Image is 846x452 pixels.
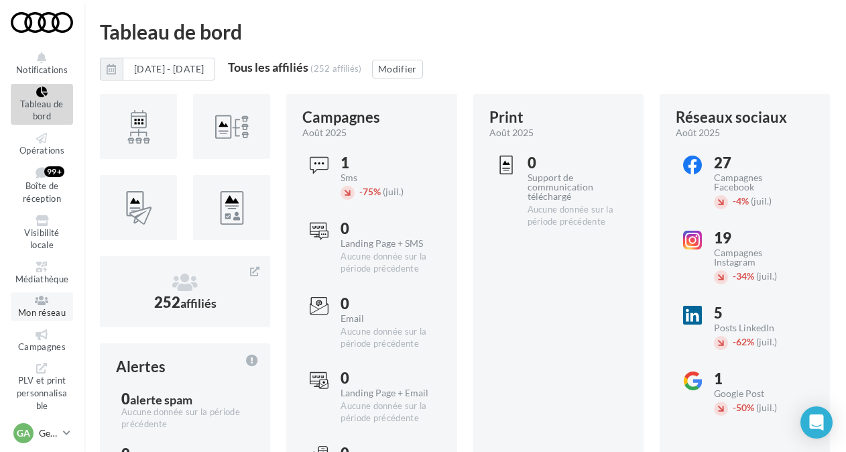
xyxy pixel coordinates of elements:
span: Opérations [19,145,64,156]
a: Campagnes [11,327,73,355]
a: PLV et print personnalisable [11,360,73,414]
span: - [359,186,363,197]
div: 0 [341,296,429,311]
span: GA [17,427,30,440]
span: affiliés [180,296,217,310]
div: Support de communication téléchargé [528,173,627,201]
span: Visibilité locale [24,227,59,251]
button: [DATE] - [DATE] [123,58,215,80]
span: 75% [359,186,381,197]
span: août 2025 [302,126,347,139]
span: - [733,336,736,347]
div: 5 [714,306,802,321]
p: Gest Audi [39,427,58,440]
div: Open Intercom Messenger [800,406,833,439]
div: Print [489,110,524,125]
div: 99+ [44,166,64,177]
div: 19 [714,231,802,245]
a: Médiathèque [11,259,73,288]
div: Aucune donnée sur la période précédente [341,400,429,425]
div: Aucune donnée sur la période précédente [341,326,429,350]
span: 252 [154,293,217,311]
div: Tableau de bord [100,21,830,42]
div: (252 affiliés) [310,63,362,74]
span: (juil.) [751,195,772,207]
div: Campagnes Facebook [714,173,802,192]
span: (juil.) [756,336,777,347]
span: 50% [733,402,754,413]
span: - [733,195,736,207]
span: (juil.) [756,402,777,413]
span: 62% [733,336,754,347]
a: Mon réseau [11,292,73,321]
a: Visibilité locale [11,213,73,253]
div: alerte spam [130,394,192,406]
a: Opérations [11,130,73,159]
div: Réseaux sociaux [676,110,787,125]
div: 0 [341,221,429,236]
div: Alertes [116,359,166,374]
div: 1 [341,156,429,170]
div: 0 [341,371,429,386]
span: 4% [733,195,749,207]
div: Aucune donnée sur la période précédente [121,406,249,431]
button: Modifier [372,60,423,78]
a: Boîte de réception 99+ [11,164,73,207]
span: Tableau de bord [20,99,63,122]
div: 1 [714,372,813,386]
span: Mon réseau [18,307,66,318]
span: PLV et print personnalisable [17,376,68,411]
div: Campagnes [302,110,380,125]
div: Google Post [714,389,813,398]
span: Boîte de réception [23,181,61,205]
span: Médiathèque [15,274,69,284]
span: août 2025 [676,126,720,139]
div: Campagnes Instagram [714,248,802,267]
div: 0 [121,392,249,406]
div: Sms [341,173,429,182]
button: Notifications [11,50,73,78]
button: [DATE] - [DATE] [100,58,215,80]
span: - [733,402,736,413]
span: (juil.) [756,270,777,282]
div: Aucune donnée sur la période précédente [341,251,429,275]
span: Campagnes [18,341,66,352]
span: Notifications [16,64,68,75]
div: Landing Page + SMS [341,239,429,248]
div: Aucune donnée sur la période précédente [528,204,627,228]
div: 0 [528,156,627,170]
div: Tous les affiliés [228,61,308,73]
div: Email [341,314,429,323]
span: août 2025 [489,126,534,139]
div: Landing Page + Email [341,388,429,398]
span: (juil.) [383,186,404,197]
span: - [733,270,736,282]
div: 27 [714,156,802,170]
a: GA Gest Audi [11,420,73,446]
div: Posts LinkedIn [714,323,802,333]
a: Tableau de bord [11,84,73,125]
span: 34% [733,270,754,282]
